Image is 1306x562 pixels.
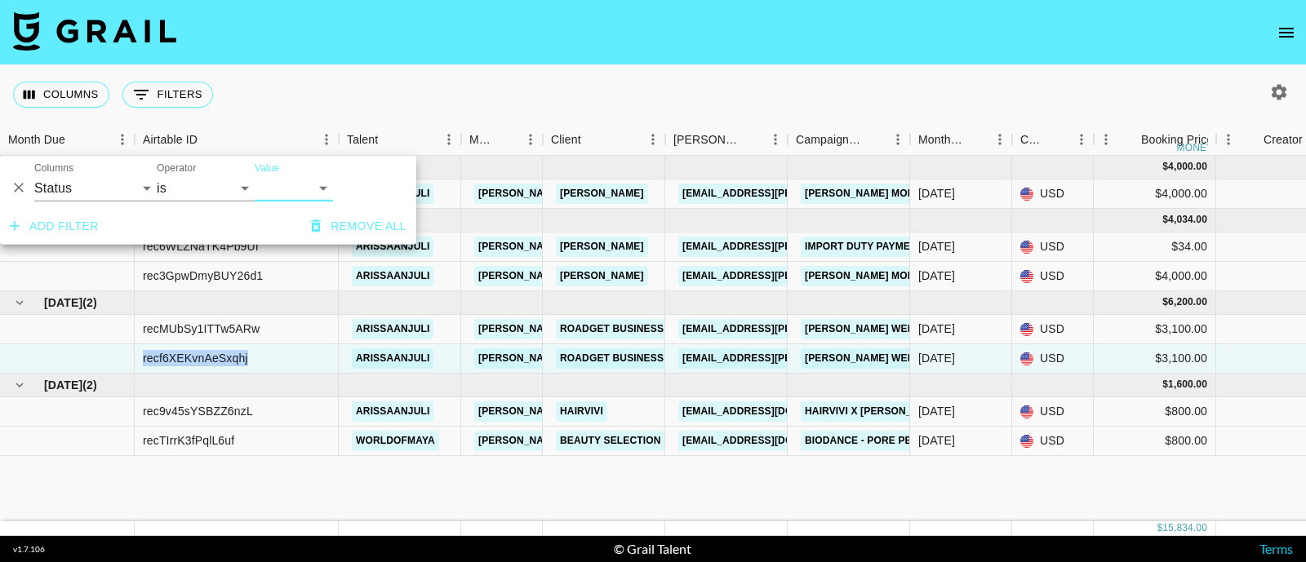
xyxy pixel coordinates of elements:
[82,294,97,311] span: ( 2 )
[1012,124,1094,156] div: Currency
[556,431,665,451] a: Beauty Selection
[988,127,1012,152] button: Menu
[474,266,740,286] a: [PERSON_NAME][EMAIL_ADDRESS][DOMAIN_NAME]
[556,266,648,286] a: [PERSON_NAME]
[556,319,712,339] a: Roadget Business Pte Ltd
[143,432,234,449] div: recTIrrK3fPqlL6uf
[13,544,45,555] div: v 1.7.106
[1094,179,1216,209] div: $4,000.00
[801,431,1152,451] a: Biodance - Pore Perfecting Collagen Peptide Serum & Mask
[3,211,105,241] button: Add filter
[1012,179,1094,209] div: USD
[581,128,604,151] button: Sort
[474,348,740,369] a: [PERSON_NAME][EMAIL_ADDRESS][DOMAIN_NAME]
[918,124,965,156] div: Month Due
[474,431,740,451] a: [PERSON_NAME][EMAIL_ADDRESS][DOMAIN_NAME]
[143,321,260,337] div: recMUbSy1ITTw5ARw
[918,185,955,201] div: Jul '25
[763,127,788,152] button: Menu
[304,211,413,241] button: Remove all
[143,350,248,366] div: recf6XEKvnAeSxqhj
[352,237,433,257] a: arissaanjuli
[678,348,944,369] a: [EMAIL_ADDRESS][PERSON_NAME][DOMAIN_NAME]
[1012,344,1094,374] div: USD
[347,124,378,156] div: Talent
[1177,143,1214,153] div: money
[1069,127,1094,152] button: Menu
[918,432,955,449] div: Oct '25
[143,403,253,419] div: rec9v45sYSBZZ6nzL
[1094,262,1216,291] div: $4,000.00
[673,124,740,156] div: [PERSON_NAME]
[8,124,65,156] div: Month Due
[352,319,433,339] a: arissaanjuli
[1168,160,1207,174] div: 4,000.00
[1162,160,1168,174] div: $
[556,348,712,369] a: Roadget Business Pte Ltd
[1241,128,1264,151] button: Sort
[461,124,543,156] div: Manager
[44,294,82,311] span: [DATE]
[788,124,910,156] div: Campaign (Type)
[801,237,927,257] a: Import Duty Payment
[8,374,31,396] button: hide children
[1094,427,1216,456] div: $800.00
[551,124,581,156] div: Client
[801,401,1123,422] a: Hairvivi X [PERSON_NAME] YouTube Video Collaboration
[1020,124,1046,156] div: Currency
[1168,295,1207,309] div: 6,200.00
[1094,232,1216,262] div: $34.00
[556,401,607,422] a: Hairvivi
[1012,232,1094,262] div: USD
[44,377,82,393] span: [DATE]
[495,128,518,151] button: Sort
[1157,521,1162,535] div: $
[34,161,73,175] label: Columns
[1259,541,1293,556] a: Terms
[641,127,665,152] button: Menu
[678,319,944,339] a: [EMAIL_ADDRESS][PERSON_NAME][DOMAIN_NAME]
[1012,262,1094,291] div: USD
[918,238,955,254] div: Aug '25
[13,11,176,51] img: Grail Talent
[678,431,861,451] a: [EMAIL_ADDRESS][DOMAIN_NAME]
[796,124,863,156] div: Campaign (Type)
[556,237,648,257] a: [PERSON_NAME]
[1012,427,1094,456] div: USD
[1162,521,1207,535] div: 15,834.00
[1094,397,1216,427] div: $800.00
[1012,397,1094,427] div: USD
[1094,315,1216,344] div: $3,100.00
[122,82,213,108] button: Show filters
[801,348,1007,369] a: [PERSON_NAME] Website Photosoot
[740,128,763,151] button: Sort
[910,124,1012,156] div: Month Due
[143,268,263,284] div: rec3GpwDmyBUY26d1
[352,401,433,422] a: arissaanjuli
[474,237,740,257] a: [PERSON_NAME][EMAIL_ADDRESS][DOMAIN_NAME]
[8,291,31,314] button: hide children
[918,268,955,284] div: Aug '25
[614,541,691,557] div: © Grail Talent
[678,237,944,257] a: [EMAIL_ADDRESS][PERSON_NAME][DOMAIN_NAME]
[157,161,196,175] label: Operator
[678,266,944,286] a: [EMAIL_ADDRESS][PERSON_NAME][DOMAIN_NAME]
[378,128,401,151] button: Sort
[65,128,88,151] button: Sort
[1046,128,1069,151] button: Sort
[801,266,988,286] a: [PERSON_NAME] Model Campaign
[437,127,461,152] button: Menu
[352,348,433,369] a: arissaanjuli
[518,127,543,152] button: Menu
[918,403,955,419] div: Oct '25
[352,266,433,286] a: arissaanjuli
[918,321,955,337] div: Sep '25
[314,127,339,152] button: Menu
[801,319,1007,339] a: [PERSON_NAME] Website Photosoot
[143,238,259,254] div: rec6WLZNaTK4Pb9UI
[678,401,861,422] a: [EMAIL_ADDRESS][DOMAIN_NAME]
[198,128,220,151] button: Sort
[1162,378,1168,392] div: $
[863,128,886,151] button: Sort
[13,82,109,108] button: Select columns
